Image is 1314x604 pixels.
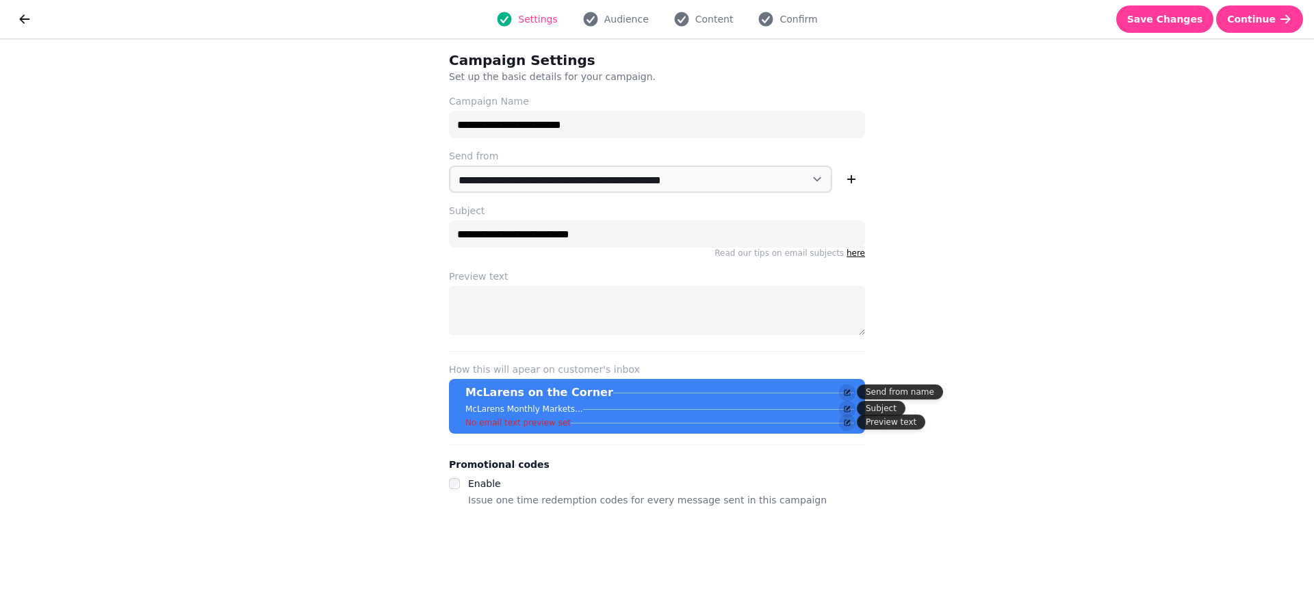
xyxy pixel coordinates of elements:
label: Send from [449,149,865,163]
p: No email text preview set [465,417,571,428]
span: Save Changes [1127,14,1203,24]
label: Subject [449,204,865,218]
p: Read our tips on email subjects [449,248,865,259]
button: go back [11,5,38,33]
label: How this will apear on customer's inbox [449,363,865,376]
span: Confirm [780,12,817,26]
span: Content [695,12,734,26]
p: Set up the basic details for your campaign. [449,70,799,83]
p: McLarens on the Corner [465,384,613,401]
h2: Campaign Settings [449,51,712,70]
p: McLarens Monthly Markets... [465,404,583,415]
label: Campaign Name [449,94,865,108]
p: Issue one time redemption codes for every message sent in this campaign [468,492,827,508]
div: Subject [857,401,905,416]
button: Continue [1216,5,1303,33]
a: here [847,248,865,258]
div: Preview text [857,415,925,430]
span: Continue [1227,14,1276,24]
span: Audience [604,12,649,26]
legend: Promotional codes [449,456,550,473]
div: Send from name [857,384,943,399]
button: Save Changes [1116,5,1214,33]
label: Enable [468,478,501,489]
label: Preview text [449,270,865,283]
span: Settings [518,12,557,26]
